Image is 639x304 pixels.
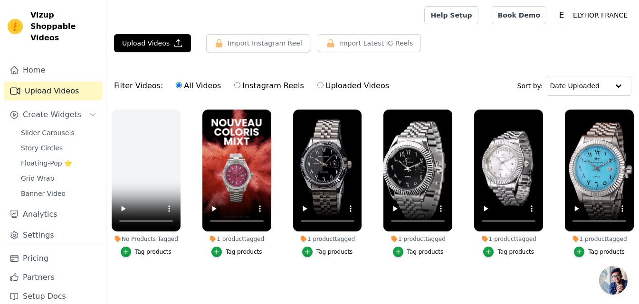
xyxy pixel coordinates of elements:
[302,247,353,257] button: Tag products
[23,109,81,120] span: Create Widgets
[574,247,625,257] button: Tag products
[339,38,413,48] span: Import Latest IG Reels
[407,248,444,256] div: Tag products
[588,248,625,256] div: Tag products
[599,266,628,295] a: Ouvrir le chat
[517,76,632,96] div: Sort by:
[293,235,362,243] div: 1 product tagged
[15,157,102,170] a: Floating-Pop ⭐
[226,248,262,256] div: Tag products
[234,80,304,92] label: Instagram Reels
[21,174,54,183] span: Grid Wrap
[21,128,75,138] span: Slider Carousels
[21,189,66,198] span: Banner Video
[176,82,182,88] input: All Videos
[206,34,310,52] button: Import Instagram Reel
[121,247,172,257] button: Tag products
[234,82,240,88] input: Instagram Reels
[135,248,172,256] div: Tag products
[114,34,191,52] button: Upload Videos
[317,80,390,92] label: Uploaded Videos
[497,248,534,256] div: Tag products
[316,248,353,256] div: Tag products
[30,9,98,44] span: Vizup Shoppable Videos
[21,143,63,153] span: Story Circles
[317,82,324,88] input: Uploaded Videos
[15,172,102,185] a: Grid Wrap
[318,34,421,52] button: Import Latest IG Reels
[559,10,564,20] text: E
[4,105,102,124] button: Create Widgets
[21,158,72,168] span: Floating-Pop ⭐
[474,235,543,243] div: 1 product tagged
[492,6,546,24] a: Book Demo
[4,205,102,224] a: Analytics
[15,141,102,155] a: Story Circles
[8,19,23,34] img: Vizup
[554,7,631,24] button: E ELYHOR FRANCE
[4,226,102,245] a: Settings
[565,235,634,243] div: 1 product tagged
[424,6,478,24] a: Help Setup
[15,126,102,139] a: Slider Carousels
[15,187,102,200] a: Banner Video
[112,235,181,243] div: No Products Tagged
[114,75,394,97] div: Filter Videos:
[393,247,444,257] button: Tag products
[202,235,271,243] div: 1 product tagged
[175,80,221,92] label: All Videos
[483,247,534,257] button: Tag products
[211,247,262,257] button: Tag products
[4,82,102,101] a: Upload Videos
[383,235,452,243] div: 1 product tagged
[4,268,102,287] a: Partners
[569,7,631,24] p: ELYHOR FRANCE
[4,61,102,80] a: Home
[4,249,102,268] a: Pricing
